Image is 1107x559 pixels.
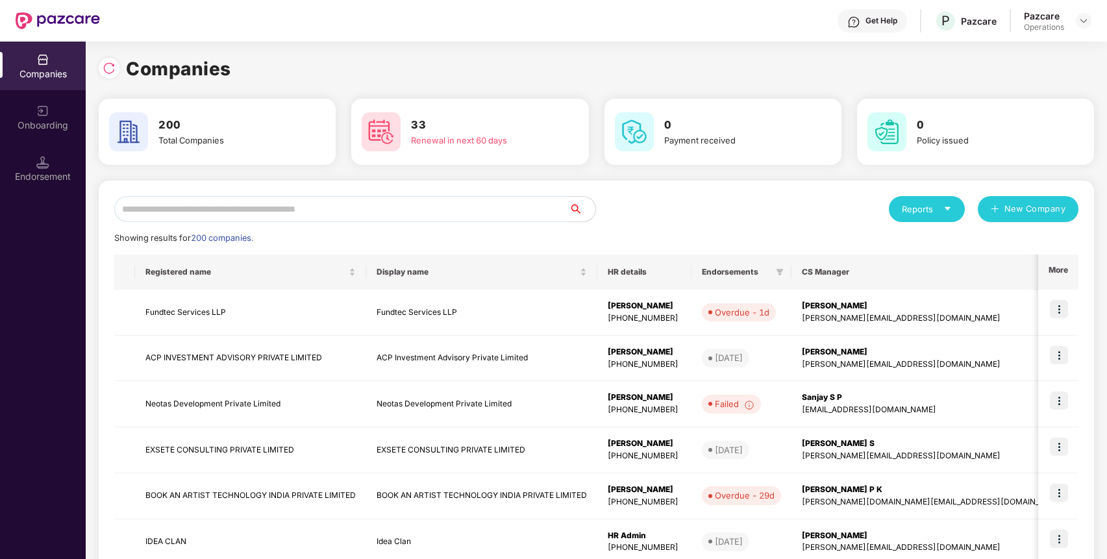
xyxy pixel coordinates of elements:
div: [PERSON_NAME][DOMAIN_NAME][EMAIL_ADDRESS][DOMAIN_NAME] [802,496,1065,508]
div: [PHONE_NUMBER] [608,450,681,462]
h1: Companies [126,55,231,83]
img: svg+xml;base64,PHN2ZyBpZD0iRHJvcGRvd24tMzJ4MzIiIHhtbG5zPSJodHRwOi8vd3d3LnczLm9yZy8yMDAwL3N2ZyIgd2... [1078,16,1089,26]
span: Showing results for [114,233,253,243]
img: svg+xml;base64,PHN2ZyB4bWxucz0iaHR0cDovL3d3dy53My5vcmcvMjAwMC9zdmciIHdpZHRoPSI2MCIgaGVpZ2h0PSI2MC... [867,112,906,151]
div: Overdue - 1d [715,306,769,319]
div: Policy issued [917,134,1058,147]
img: icon [1050,438,1068,456]
div: [PERSON_NAME][EMAIL_ADDRESS][DOMAIN_NAME] [802,312,1065,325]
div: [PERSON_NAME][EMAIL_ADDRESS][DOMAIN_NAME] [802,450,1065,462]
img: svg+xml;base64,PHN2ZyB4bWxucz0iaHR0cDovL3d3dy53My5vcmcvMjAwMC9zdmciIHdpZHRoPSI2MCIgaGVpZ2h0PSI2MC... [615,112,654,151]
span: P [941,13,950,29]
img: svg+xml;base64,PHN2ZyBpZD0iUmVsb2FkLTMyeDMyIiB4bWxucz0iaHR0cDovL3d3dy53My5vcmcvMjAwMC9zdmciIHdpZH... [103,62,116,75]
div: [DATE] [715,443,743,456]
img: New Pazcare Logo [16,12,100,29]
h3: 0 [917,117,1058,134]
div: HR Admin [608,530,681,542]
span: filter [776,268,784,276]
div: [PHONE_NUMBER] [608,404,681,416]
div: [PERSON_NAME] [608,300,681,312]
button: plusNew Company [978,196,1078,222]
div: Reports [902,203,952,216]
div: [EMAIL_ADDRESS][DOMAIN_NAME] [802,404,1065,416]
td: ACP Investment Advisory Private Limited [366,336,597,382]
img: icon [1050,391,1068,410]
span: Display name [377,267,577,277]
div: Total Companies [158,134,299,147]
div: [PERSON_NAME] [608,391,681,404]
span: plus [991,205,999,215]
img: icon [1050,530,1068,548]
td: Neotas Development Private Limited [135,381,366,427]
th: Registered name [135,255,366,290]
td: BOOK AN ARTIST TECHNOLOGY INDIA PRIVATE LIMITED [135,473,366,519]
td: EXSETE CONSULTING PRIVATE LIMITED [135,427,366,473]
div: Pazcare [961,15,997,27]
img: svg+xml;base64,PHN2ZyB4bWxucz0iaHR0cDovL3d3dy53My5vcmcvMjAwMC9zdmciIHdpZHRoPSI2MCIgaGVpZ2h0PSI2MC... [362,112,401,151]
span: New Company [1004,203,1066,216]
img: icon [1050,300,1068,318]
td: BOOK AN ARTIST TECHNOLOGY INDIA PRIVATE LIMITED [366,473,597,519]
img: icon [1050,484,1068,502]
div: Overdue - 29d [715,489,775,502]
th: More [1038,255,1078,290]
div: Get Help [865,16,897,26]
th: Display name [366,255,597,290]
div: [PERSON_NAME] [802,300,1065,312]
div: [PERSON_NAME] [608,484,681,496]
span: Endorsements [702,267,771,277]
th: HR details [597,255,691,290]
td: ACP INVESTMENT ADVISORY PRIVATE LIMITED [135,336,366,382]
div: [DATE] [715,535,743,548]
img: svg+xml;base64,PHN2ZyBpZD0iSW5mb18tXzMyeDMyIiBkYXRhLW5hbWU9IkluZm8gLSAzMngzMiIgeG1sbnM9Imh0dHA6Ly... [744,400,754,410]
div: [PERSON_NAME] [608,346,681,358]
div: [PERSON_NAME] [802,530,1065,542]
div: [PHONE_NUMBER] [608,496,681,508]
div: Pazcare [1024,10,1064,22]
div: [PERSON_NAME] P K [802,484,1065,496]
td: EXSETE CONSULTING PRIVATE LIMITED [366,427,597,473]
span: CS Manager [802,267,1054,277]
span: search [569,204,595,214]
img: svg+xml;base64,PHN2ZyBpZD0iSGVscC0zMngzMiIgeG1sbnM9Imh0dHA6Ly93d3cudzMub3JnLzIwMDAvc3ZnIiB3aWR0aD... [847,16,860,29]
span: caret-down [943,205,952,213]
div: [PERSON_NAME] [802,346,1065,358]
div: [PERSON_NAME] [608,438,681,450]
h3: 0 [664,117,805,134]
td: Fundtec Services LLP [135,290,366,336]
div: Sanjay S P [802,391,1065,404]
div: Payment received [664,134,805,147]
div: [DATE] [715,351,743,364]
h3: 33 [411,117,552,134]
div: [PHONE_NUMBER] [608,541,681,554]
img: svg+xml;base64,PHN2ZyB3aWR0aD0iMTQuNSIgaGVpZ2h0PSIxNC41IiB2aWV3Qm94PSIwIDAgMTYgMTYiIGZpbGw9Im5vbm... [36,156,49,169]
img: svg+xml;base64,PHN2ZyB3aWR0aD0iMjAiIGhlaWdodD0iMjAiIHZpZXdCb3g9IjAgMCAyMCAyMCIgZmlsbD0ibm9uZSIgeG... [36,105,49,118]
span: filter [773,264,786,280]
span: 200 companies. [191,233,253,243]
h3: 200 [158,117,299,134]
td: Fundtec Services LLP [366,290,597,336]
img: svg+xml;base64,PHN2ZyBpZD0iQ29tcGFuaWVzIiB4bWxucz0iaHR0cDovL3d3dy53My5vcmcvMjAwMC9zdmciIHdpZHRoPS... [36,53,49,66]
div: [PERSON_NAME][EMAIL_ADDRESS][DOMAIN_NAME] [802,358,1065,371]
button: search [569,196,596,222]
div: [PHONE_NUMBER] [608,312,681,325]
div: Operations [1024,22,1064,32]
div: [PHONE_NUMBER] [608,358,681,371]
img: icon [1050,346,1068,364]
div: [PERSON_NAME][EMAIL_ADDRESS][DOMAIN_NAME] [802,541,1065,554]
span: Registered name [145,267,346,277]
div: Failed [715,397,754,410]
div: Renewal in next 60 days [411,134,552,147]
img: svg+xml;base64,PHN2ZyB4bWxucz0iaHR0cDovL3d3dy53My5vcmcvMjAwMC9zdmciIHdpZHRoPSI2MCIgaGVpZ2h0PSI2MC... [109,112,148,151]
div: [PERSON_NAME] S [802,438,1065,450]
td: Neotas Development Private Limited [366,381,597,427]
